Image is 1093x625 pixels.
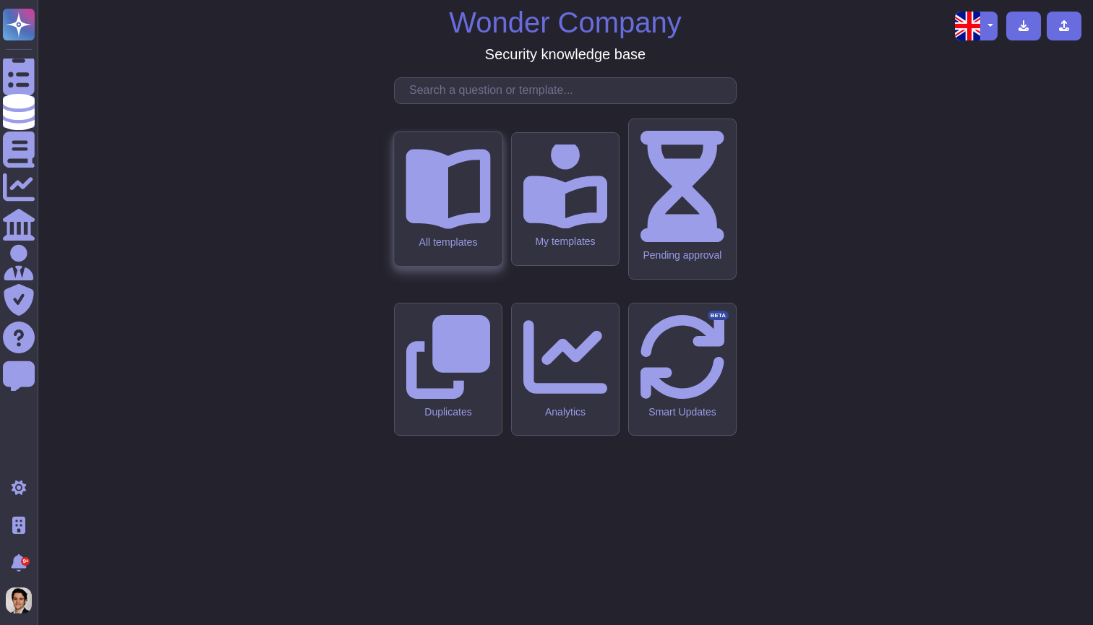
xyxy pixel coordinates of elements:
[3,585,42,616] button: user
[523,406,607,418] div: Analytics
[406,236,490,249] div: All templates
[406,406,490,418] div: Duplicates
[485,46,646,63] h3: Security knowledge base
[21,557,30,566] div: 9+
[523,236,607,248] div: My templates
[640,249,724,262] div: Pending approval
[708,311,729,321] div: BETA
[402,78,736,103] input: Search a question or template...
[955,12,984,40] img: en
[6,587,32,613] img: user
[640,406,724,418] div: Smart Updates
[449,5,682,40] h1: Wonder Company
